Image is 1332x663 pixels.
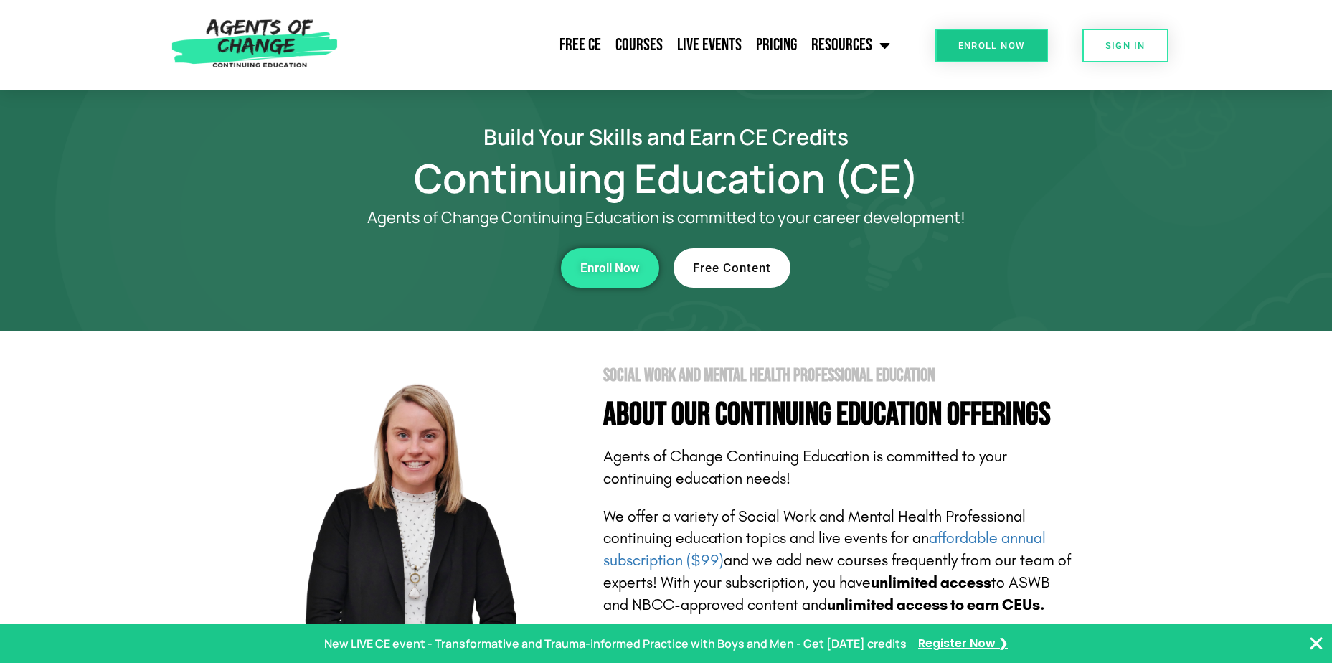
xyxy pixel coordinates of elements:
[827,596,1045,614] b: unlimited access to earn CEUs.
[935,29,1048,62] a: Enroll Now
[580,262,640,274] span: Enroll Now
[324,634,907,654] p: New LIVE CE event - Transformative and Trauma-informed Practice with Boys and Men - Get [DATE] cr...
[670,27,749,63] a: Live Events
[608,27,670,63] a: Courses
[871,573,991,592] b: unlimited access
[603,506,1075,616] p: We offer a variety of Social Work and Mental Health Professional continuing education topics and ...
[674,248,790,288] a: Free Content
[749,27,804,63] a: Pricing
[552,27,608,63] a: Free CE
[315,209,1018,227] p: Agents of Change Continuing Education is committed to your career development!
[693,262,771,274] span: Free Content
[918,634,1008,654] a: Register Now ❯
[804,27,897,63] a: Resources
[1105,41,1146,50] span: SIGN IN
[603,399,1075,431] h4: About Our Continuing Education Offerings
[603,447,1007,488] span: Agents of Change Continuing Education is committed to your continuing education needs!
[258,161,1075,194] h1: Continuing Education (CE)
[958,41,1025,50] span: Enroll Now
[603,367,1075,385] h2: Social Work and Mental Health Professional Education
[345,27,897,63] nav: Menu
[1082,29,1168,62] a: SIGN IN
[561,248,659,288] a: Enroll Now
[258,126,1075,147] h2: Build Your Skills and Earn CE Credits
[1308,635,1325,652] button: Close Banner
